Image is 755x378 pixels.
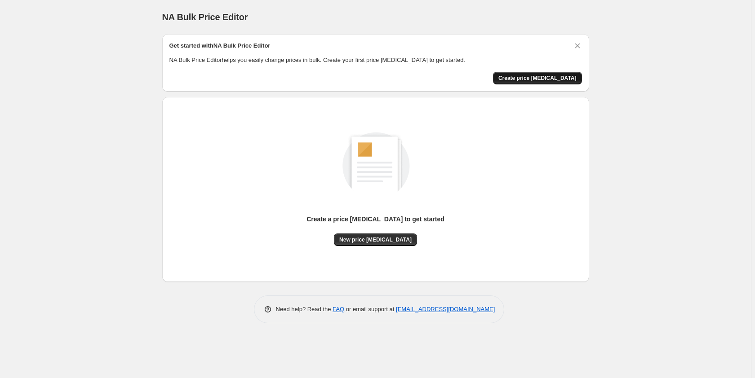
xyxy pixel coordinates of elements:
span: NA Bulk Price Editor [162,12,248,22]
span: or email support at [344,306,396,312]
p: NA Bulk Price Editor helps you easily change prices in bulk. Create your first price [MEDICAL_DAT... [169,56,582,65]
span: New price [MEDICAL_DATA] [339,236,412,243]
span: Need help? Read the [276,306,333,312]
span: Create price [MEDICAL_DATA] [498,75,577,82]
button: Dismiss card [573,41,582,50]
button: New price [MEDICAL_DATA] [334,233,417,246]
a: [EMAIL_ADDRESS][DOMAIN_NAME] [396,306,495,312]
button: Create price change job [493,72,582,84]
h2: Get started with NA Bulk Price Editor [169,41,271,50]
a: FAQ [333,306,344,312]
p: Create a price [MEDICAL_DATA] to get started [306,215,444,224]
